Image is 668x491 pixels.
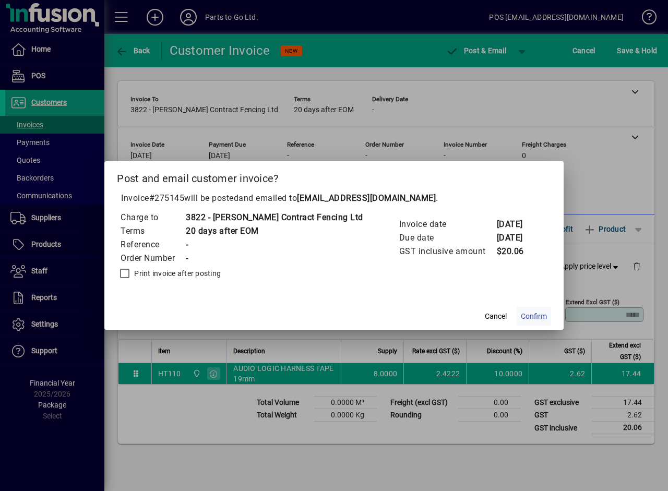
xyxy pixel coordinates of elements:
[132,268,221,279] label: Print invoice after posting
[185,224,363,238] td: 20 days after EOM
[399,231,496,245] td: Due date
[104,161,564,191] h2: Post and email customer invoice?
[120,238,185,252] td: Reference
[496,218,538,231] td: [DATE]
[120,224,185,238] td: Terms
[297,193,436,203] b: [EMAIL_ADDRESS][DOMAIN_NAME]
[120,211,185,224] td: Charge to
[521,311,547,322] span: Confirm
[185,211,363,224] td: 3822 - [PERSON_NAME] Contract Fencing Ltd
[517,307,551,326] button: Confirm
[479,307,512,326] button: Cancel
[120,252,185,265] td: Order Number
[496,231,538,245] td: [DATE]
[238,193,436,203] span: and emailed to
[149,193,185,203] span: #275145
[399,245,496,258] td: GST inclusive amount
[496,245,538,258] td: $20.06
[117,192,551,205] p: Invoice will be posted .
[485,311,507,322] span: Cancel
[185,238,363,252] td: -
[399,218,496,231] td: Invoice date
[185,252,363,265] td: -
